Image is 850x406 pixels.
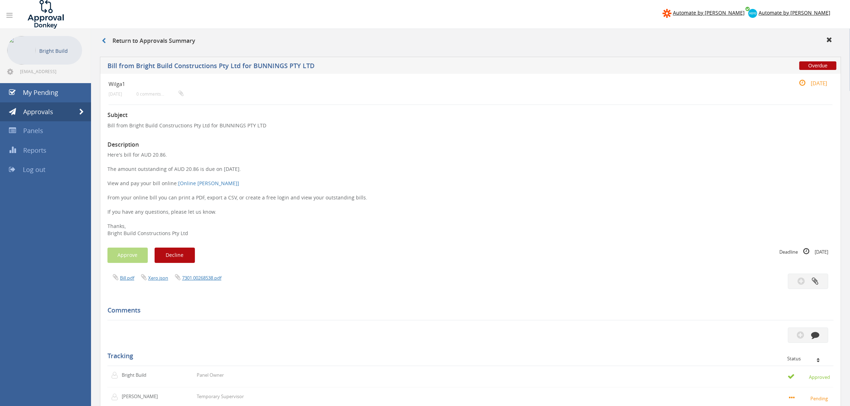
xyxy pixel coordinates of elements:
[182,275,221,281] a: 7301.00268538.pdf
[107,307,828,314] h5: Comments
[791,79,827,87] small: [DATE]
[759,9,830,16] span: Automate by [PERSON_NAME]
[107,248,148,263] button: Approve
[111,372,122,379] img: user-icon.png
[109,81,712,87] h4: Wilga1
[107,151,834,237] p: Here's bill for AUD 20.86. The amount outstanding of AUD 20.86 is due on [DATE]. View and pay you...
[23,126,43,135] span: Panels
[155,248,195,263] button: Decline
[109,91,122,97] small: [DATE]
[197,393,244,400] p: Temporary Supervisor
[23,165,45,174] span: Log out
[111,394,122,401] img: user-icon.png
[148,275,168,281] a: Xero.json
[799,61,836,70] span: Overdue
[197,372,224,379] p: Panel Owner
[788,373,830,381] small: Approved
[107,62,617,71] h5: Bill from Bright Build Constructions Pty Ltd for BUNNINGS PTY LTD
[663,9,672,18] img: zapier-logomark.png
[23,107,53,116] span: Approvals
[787,356,828,361] div: Status
[23,88,58,97] span: My Pending
[779,248,828,255] small: Deadline [DATE]
[107,352,828,360] h5: Tracking
[178,180,239,187] a: [Online [PERSON_NAME]]
[107,112,834,118] h3: Subject
[789,394,830,402] small: Pending
[107,122,834,129] p: Bill from Bright Build Constructions Pty Ltd for BUNNINGS PTY LTD
[673,9,745,16] span: Automate by [PERSON_NAME]
[122,393,163,400] p: [PERSON_NAME]
[122,372,163,379] p: Bright Build
[39,46,79,55] p: Bright Build
[23,146,46,154] span: Reports
[107,142,834,148] h3: Description
[102,38,195,44] h3: Return to Approvals Summary
[136,91,183,97] small: 0 comments...
[748,9,757,18] img: xero-logo.png
[120,275,134,281] a: Bill.pdf
[20,68,81,74] span: [EMAIL_ADDRESS][DOMAIN_NAME]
